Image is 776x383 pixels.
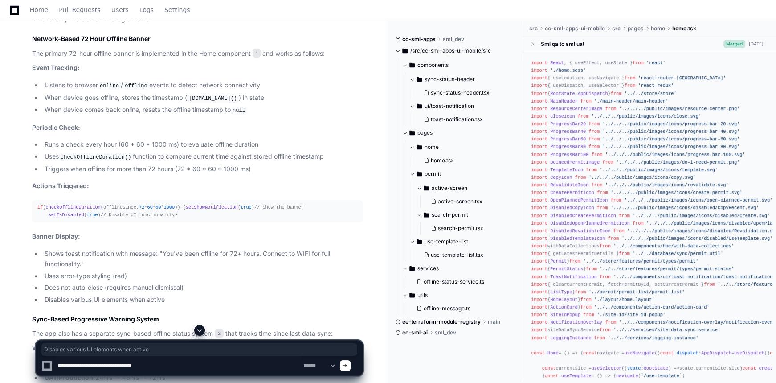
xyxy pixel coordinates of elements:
[531,305,547,310] span: import
[409,167,515,181] button: permit
[531,160,547,165] span: import
[602,129,739,134] span: '../../../public/images/icons/progress-bar-40.svg'
[42,164,363,174] li: Triggers when offline for more than 72 hours (72 * 60 * 60 * 1000 ms)
[550,167,583,173] span: TemplateIcon
[531,320,547,325] span: import
[550,136,586,142] span: ProgressBar60
[420,86,510,99] button: sync-status-header.tsx
[588,175,695,180] span: '../../../public/images/icons/copy.svg'
[594,99,668,104] span: './main-header/main-header'
[531,190,547,195] span: import
[531,75,547,81] span: import
[32,64,80,71] strong: Event Tracking:
[417,169,422,179] svg: Directory
[413,302,510,315] button: offline-message.ts
[417,236,422,247] svg: Directory
[425,103,474,110] span: ui/toast-notification
[402,45,408,56] svg: Directory
[580,99,592,104] span: from
[32,124,80,131] strong: Periodic Check:
[588,144,600,149] span: from
[611,91,622,96] span: from
[531,259,547,264] span: import
[569,259,580,264] span: from
[550,121,586,127] span: ProgressBar20
[628,25,644,32] span: pages
[402,261,515,276] button: services
[531,106,547,111] span: import
[611,190,743,195] span: '../../../public/images/icons/create-permit.svg'
[409,128,415,138] svg: Directory
[531,243,547,249] span: import
[432,185,467,192] span: active-screen
[531,221,547,226] span: import
[147,205,152,210] span: 60
[139,205,144,210] span: 72
[44,346,355,353] span: Disables various UI elements when active
[550,266,583,272] span: PermitStatus
[550,190,594,195] span: CreatePermitIcon
[98,82,121,90] code: online
[531,198,547,203] span: import
[550,144,586,149] span: ProgressBar80
[531,83,547,88] span: import
[402,126,515,140] button: pages
[139,7,154,12] span: Logs
[417,292,428,299] span: utils
[550,221,630,226] span: DisabledOpenPlannedPermitIcon
[586,266,597,272] span: from
[600,243,611,249] span: from
[592,182,603,188] span: from
[633,251,723,256] span: '../../database/sync/permit-util'
[550,60,564,66] span: React
[395,44,515,58] button: /src/cc-sml-apps-ui-mobile/src
[541,41,584,48] div: Sml qa to sml uat
[749,41,764,47] div: [DATE]
[253,49,261,58] span: 1
[425,76,475,83] span: sync-status-header
[420,154,510,167] button: home.tsx
[531,312,547,317] span: import
[531,282,547,287] span: import
[611,198,622,203] span: from
[624,75,635,81] span: from
[672,25,696,32] span: home.tsx
[420,249,510,261] button: use-template-list.tsx
[531,144,547,149] span: import
[402,318,481,325] span: ee-terraform-module-registry
[438,198,482,205] span: active-screen.tsx
[87,212,98,218] span: true
[550,91,575,96] span: RootState
[417,265,439,272] span: services
[608,236,619,241] span: from
[37,205,43,210] span: if
[550,289,572,295] span: ListType
[42,93,363,103] li: When device goes offline, stores the timestamp ( ) in state
[425,238,468,245] span: use-template-list
[409,60,415,70] svg: Directory
[550,114,575,119] span: CloseIcon
[424,183,429,194] svg: Directory
[531,60,547,66] span: import
[417,181,515,195] button: active-screen
[611,205,759,210] span: '../../../public/images/icons/disabled/CopyRecent.svg'
[602,144,739,149] span: '../../../public/images/icons/progress-bar-80.svg'
[597,312,666,317] span: './site-id/site-id-popup'
[583,259,698,264] span: '../../store/features/permit/types/permit'
[550,259,567,264] span: Permit
[37,204,357,219] div: ( (offlineSince, * * * )) { ( ) ( ) }
[583,312,594,317] span: from
[531,289,547,295] span: import
[431,251,483,259] span: use-template-list.tsx
[550,182,588,188] span: RevalidateIcon
[550,297,578,302] span: HomeLayout
[49,212,84,218] span: setIsDisabled
[424,278,484,285] span: offline-status-service.ts
[443,36,464,43] span: sml_dev
[46,205,101,210] span: checkOfflineDuration
[531,68,547,73] span: import
[254,205,304,210] span: // Show the banner
[550,312,580,317] span: SiteIdPopup
[531,251,547,256] span: import
[580,297,592,302] span: from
